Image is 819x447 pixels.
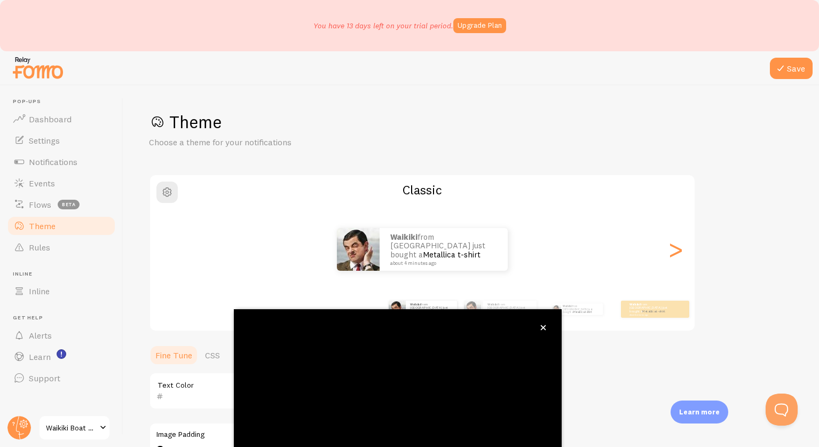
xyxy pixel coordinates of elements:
[29,373,60,383] span: Support
[29,114,72,124] span: Dashboard
[29,178,55,189] span: Events
[46,421,97,434] span: Waikiki Boat Party
[6,194,116,215] a: Flows beta
[487,302,498,307] strong: Waikiki
[390,233,497,266] p: from [GEOGRAPHIC_DATA] just bought a
[679,407,720,417] p: Learn more
[13,271,116,278] span: Inline
[453,18,506,33] a: Upgrade Plan
[552,305,561,313] img: Fomo
[13,98,116,105] span: Pop-ups
[11,54,65,81] img: fomo-relay-logo-orange.svg
[6,130,116,151] a: Settings
[150,182,695,198] h2: Classic
[389,301,406,318] img: Fomo
[6,237,116,258] a: Rules
[629,302,640,307] strong: Waikiki
[29,330,52,341] span: Alerts
[38,415,111,441] a: Waikiki Boat Party
[487,302,532,316] p: from [GEOGRAPHIC_DATA] just bought a
[538,322,549,333] button: close,
[671,401,728,424] div: Learn more
[410,302,421,307] strong: Waikiki
[410,302,453,316] p: from [GEOGRAPHIC_DATA] just bought a
[629,313,671,316] small: about 4 minutes ago
[337,228,380,271] img: Fomo
[6,172,116,194] a: Events
[29,156,77,167] span: Notifications
[563,304,572,308] strong: Waikiki
[57,349,66,359] svg: <p>Watch New Feature Tutorials!</p>
[29,242,50,253] span: Rules
[149,111,793,133] h1: Theme
[6,346,116,367] a: Learn
[156,430,462,440] label: Image Padding
[149,344,199,366] a: Fine Tune
[390,261,494,266] small: about 4 minutes ago
[573,310,592,313] a: Metallica t-shirt
[6,151,116,172] a: Notifications
[29,135,60,146] span: Settings
[29,199,51,210] span: Flows
[423,249,481,260] a: Metallica t-shirt
[29,351,51,362] span: Learn
[464,301,481,318] img: Fomo
[669,211,682,288] div: Next slide
[6,215,116,237] a: Theme
[766,394,798,426] iframe: Help Scout Beacon - Open
[29,221,56,231] span: Theme
[6,325,116,346] a: Alerts
[629,302,672,316] p: from [GEOGRAPHIC_DATA] just bought a
[390,232,418,242] strong: Waikiki
[13,315,116,321] span: Get Help
[149,136,405,148] p: Choose a theme for your notifications
[313,20,453,31] p: You have 13 days left on your trial period.
[642,309,665,313] a: Metallica t-shirt
[6,280,116,302] a: Inline
[563,303,598,315] p: from [GEOGRAPHIC_DATA] just bought a
[29,286,50,296] span: Inline
[6,108,116,130] a: Dashboard
[6,367,116,389] a: Support
[199,344,226,366] a: CSS
[58,200,80,209] span: beta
